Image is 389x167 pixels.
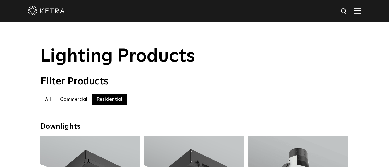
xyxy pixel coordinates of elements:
img: ketra-logo-2019-white [28,6,65,15]
img: search icon [340,8,348,15]
label: Residential [92,94,127,105]
label: Commercial [55,94,92,105]
span: Lighting Products [40,47,195,66]
div: Downlights [40,122,349,131]
img: Hamburger%20Nav.svg [354,8,361,14]
div: Filter Products [40,76,349,88]
label: All [40,94,55,105]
